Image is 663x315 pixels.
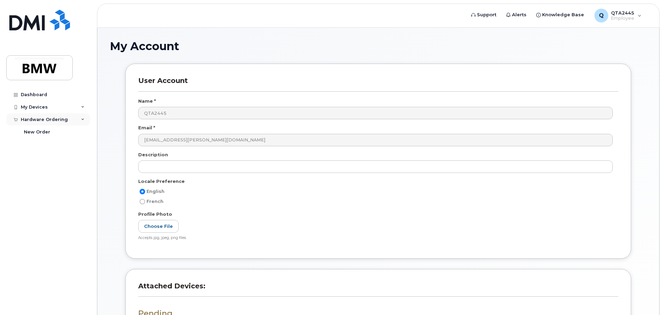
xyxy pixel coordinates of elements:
[633,285,658,310] iframe: Messenger Launcher
[147,189,165,194] span: English
[138,151,168,158] label: Description
[110,40,647,52] h1: My Account
[138,211,172,217] label: Profile Photo
[138,124,155,131] label: Email *
[138,235,613,241] div: Accepts jpg, jpeg, png files
[138,282,618,297] h3: Attached Devices:
[140,189,145,194] input: English
[147,199,163,204] span: French
[138,98,156,104] label: Name *
[138,178,185,185] label: Locale Preference
[138,220,179,233] label: Choose File
[138,76,618,91] h3: User Account
[140,199,145,204] input: French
